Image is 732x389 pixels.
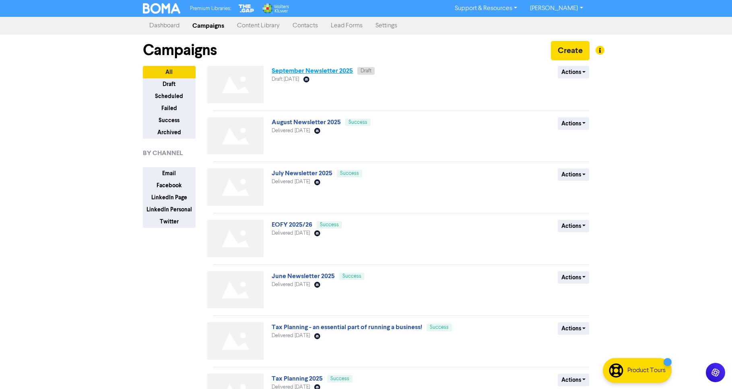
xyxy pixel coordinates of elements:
span: Success [430,325,449,330]
button: Actions [558,220,590,232]
span: Delivered [DATE] [272,333,310,338]
button: Twitter [143,215,196,228]
a: Tax Planning - an essential part of running a business! [272,323,422,331]
img: Not found [207,220,264,257]
button: Email [143,167,196,180]
span: Success [320,222,339,227]
img: Not found [207,168,264,206]
button: Facebook [143,179,196,192]
button: Archived [143,126,196,139]
h1: Campaigns [143,41,217,59]
button: Draft [143,78,196,90]
span: Success [342,274,361,279]
img: The Gap [237,3,255,14]
span: Draft [361,68,371,74]
img: Not found [207,322,264,360]
button: Actions [558,271,590,284]
span: Delivered [DATE] [272,282,310,287]
button: Scheduled [143,90,196,102]
img: Not found [207,117,264,155]
span: Success [348,120,367,125]
button: Create [551,41,590,60]
span: Success [340,171,359,176]
span: Delivered [DATE] [272,128,310,133]
a: July Newsletter 2025 [272,169,332,177]
a: Dashboard [143,18,186,34]
button: All [143,66,196,78]
button: LinkedIn Page [143,191,196,204]
img: Not found [207,66,264,103]
a: August Newsletter 2025 [272,118,341,126]
a: Campaigns [186,18,231,34]
button: Actions [558,374,590,386]
a: Content Library [231,18,286,34]
a: September Newsletter 2025 [272,67,353,75]
button: Success [143,114,196,127]
img: Not found [207,271,264,309]
span: Premium Libraries: [190,6,231,11]
a: [PERSON_NAME] [524,2,589,15]
img: BOMA Logo [143,3,181,14]
a: Tax Planning 2025 [272,375,323,383]
a: Settings [369,18,404,34]
img: Wolters Kluwer [262,3,289,14]
a: EOFY 2025/26 [272,221,312,229]
a: Contacts [286,18,324,34]
button: Actions [558,117,590,130]
button: Actions [558,168,590,181]
span: Draft [DATE] [272,77,299,82]
a: June Newsletter 2025 [272,272,335,280]
iframe: Chat Widget [692,350,732,389]
button: Failed [143,102,196,115]
span: Delivered [DATE] [272,179,310,184]
a: Support & Resources [448,2,524,15]
button: Actions [558,322,590,335]
span: Delivered [DATE] [272,231,310,236]
span: BY CHANNEL [143,148,183,158]
span: Success [330,376,349,381]
button: LinkedIn Personal [143,203,196,216]
button: Actions [558,66,590,78]
a: Lead Forms [324,18,369,34]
